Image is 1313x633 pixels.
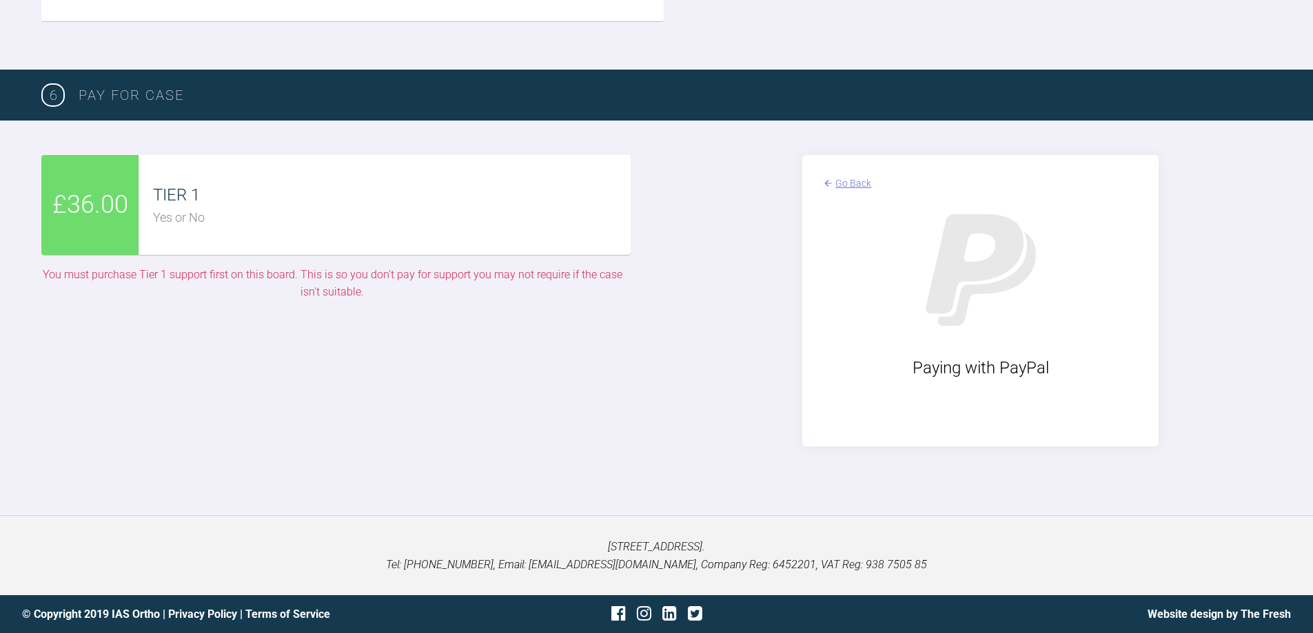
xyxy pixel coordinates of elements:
a: Terms of Service [245,608,330,621]
div: Go Back [835,176,871,191]
a: Privacy Policy [168,608,237,621]
div: You must purchase Tier 1 support first on this board. This is so you don't pay for support you ma... [41,266,624,301]
img: arrowBack.f0745bb9.svg [823,176,833,191]
img: paypalGray.1c9ba6dc.svg [902,191,1060,349]
div: TIER 1 [153,182,630,208]
div: Yes or No [153,208,630,228]
div: Paying with PayPal [823,355,1138,381]
span: £36.00 [52,185,128,225]
a: Website design by The Fresh [1148,608,1291,621]
div: © Copyright 2019 IAS Ortho | | [22,605,445,623]
p: [STREET_ADDRESS]. Tel: [PHONE_NUMBER], Email: [EMAIL_ADDRESS][DOMAIN_NAME], Company Reg: 6452201,... [22,538,1291,573]
span: 6 [41,83,65,107]
h3: PAY FOR CASE [79,84,1272,106]
iframe: PayPal [877,395,1084,498]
